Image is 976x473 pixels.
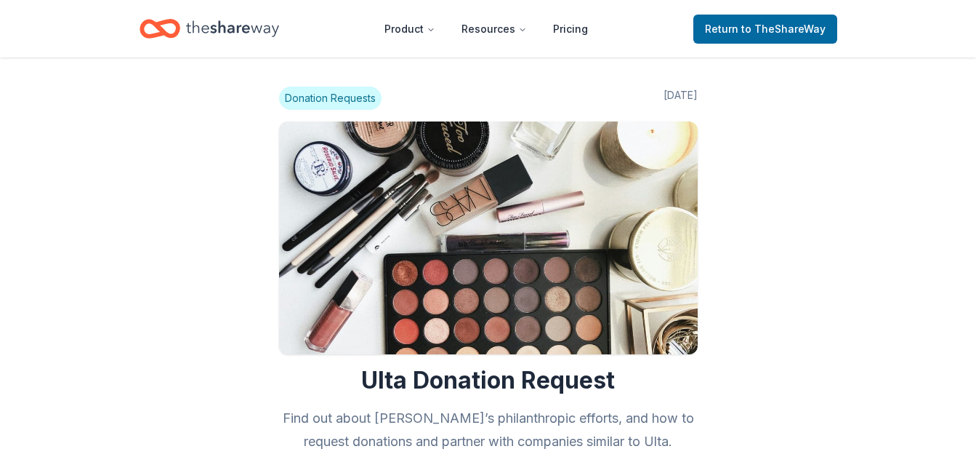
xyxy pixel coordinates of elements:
[373,15,447,44] button: Product
[541,15,600,44] a: Pricing
[741,23,826,35] span: to TheShareWay
[664,87,698,110] span: [DATE]
[373,12,600,46] nav: Main
[705,20,826,38] span: Return
[140,12,279,46] a: Home
[279,366,698,395] h1: Ulta Donation Request
[279,122,698,354] img: Image for Ulta Donation Request
[279,87,382,110] span: Donation Requests
[279,407,698,453] h2: Find out about [PERSON_NAME]’s philanthropic efforts, and how to request donations and partner wi...
[450,15,539,44] button: Resources
[693,15,837,44] a: Returnto TheShareWay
